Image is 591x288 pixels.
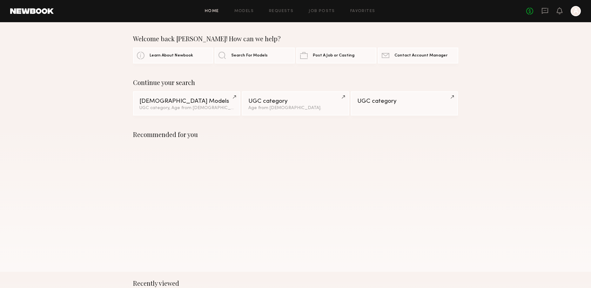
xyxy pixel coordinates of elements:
span: Post A Job or Casting [313,54,354,58]
a: UGC categoryAge from [DEMOGRAPHIC_DATA]. [242,91,349,115]
div: Recently viewed [133,279,458,287]
a: A [571,6,581,16]
div: UGC category, Age from [DEMOGRAPHIC_DATA]. [139,106,234,110]
a: Home [205,9,219,13]
a: Requests [269,9,293,13]
a: [DEMOGRAPHIC_DATA] ModelsUGC category, Age from [DEMOGRAPHIC_DATA]. [133,91,240,115]
div: Welcome back [PERSON_NAME]! How can we help? [133,35,458,43]
a: Post A Job or Casting [296,48,376,63]
a: Favorites [350,9,375,13]
div: UGC category [357,98,452,104]
a: Models [234,9,254,13]
div: Age from [DEMOGRAPHIC_DATA]. [248,106,343,110]
a: Contact Account Manager [378,48,458,63]
a: Search For Models [215,48,295,63]
div: Recommended for you [133,131,458,138]
span: Contact Account Manager [394,54,447,58]
span: Learn About Newbook [150,54,193,58]
a: UGC category [351,91,458,115]
a: Learn About Newbook [133,48,213,63]
div: [DEMOGRAPHIC_DATA] Models [139,98,234,104]
div: Continue your search [133,79,458,86]
span: Search For Models [231,54,268,58]
a: Job Posts [309,9,335,13]
div: UGC category [248,98,343,104]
